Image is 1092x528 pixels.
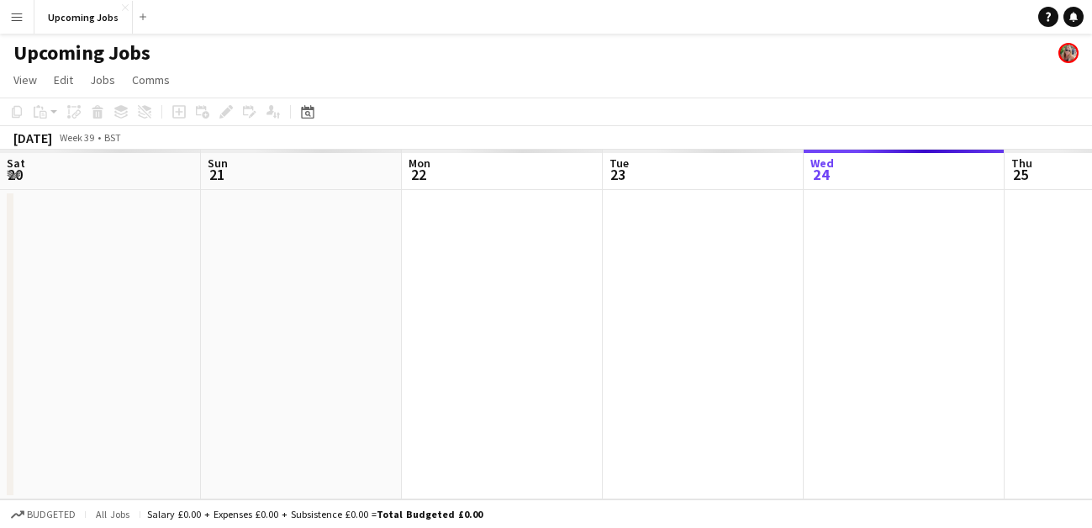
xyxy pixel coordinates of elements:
[1011,156,1032,171] span: Thu
[7,69,44,91] a: View
[1058,43,1079,63] app-user-avatar: Jade Beasley
[47,69,80,91] a: Edit
[810,156,834,171] span: Wed
[406,165,430,184] span: 22
[83,69,122,91] a: Jobs
[13,72,37,87] span: View
[609,156,629,171] span: Tue
[147,508,483,520] div: Salary £0.00 + Expenses £0.00 + Subsistence £0.00 =
[13,129,52,146] div: [DATE]
[55,131,98,144] span: Week 39
[132,72,170,87] span: Comms
[208,156,228,171] span: Sun
[607,165,629,184] span: 23
[104,131,121,144] div: BST
[1009,165,1032,184] span: 25
[377,508,483,520] span: Total Budgeted £0.00
[409,156,430,171] span: Mon
[125,69,177,91] a: Comms
[90,72,115,87] span: Jobs
[808,165,834,184] span: 24
[13,40,150,66] h1: Upcoming Jobs
[27,509,76,520] span: Budgeted
[7,156,25,171] span: Sat
[4,165,25,184] span: 20
[54,72,73,87] span: Edit
[34,1,133,34] button: Upcoming Jobs
[92,508,133,520] span: All jobs
[205,165,228,184] span: 21
[8,505,78,524] button: Budgeted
